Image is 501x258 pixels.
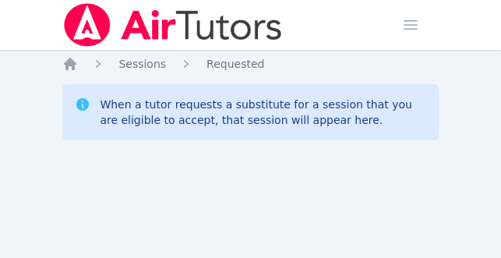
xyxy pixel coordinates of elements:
a: Requested [206,56,264,72]
div: When a tutor requests a substitute for a session that you are eligible to accept, that session wi... [100,97,425,128]
a: Sessions [118,56,166,72]
img: Air Tutors [62,3,283,47]
nav: Breadcrumb [62,56,438,72]
span: Sessions [118,58,166,70]
span: Requested [206,58,264,70]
